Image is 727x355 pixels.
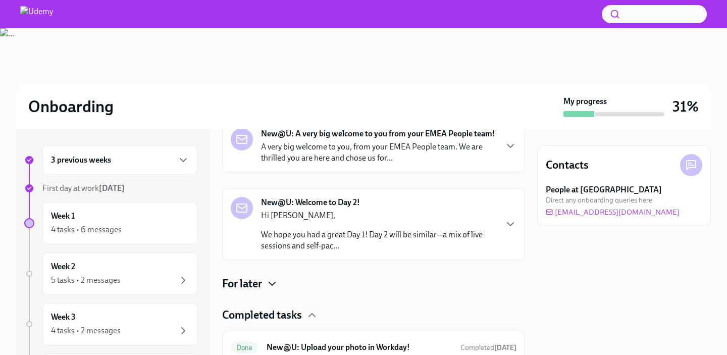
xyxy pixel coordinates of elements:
a: First day at work[DATE] [24,183,198,194]
span: Direct any onboarding queries here [546,195,652,205]
strong: [DATE] [494,343,516,352]
p: We hope you had a great Day 1! Day 2 will be similar—a mix of live sessions and self-pac... [261,229,496,251]
p: Hi [PERSON_NAME], [261,210,496,221]
p: A very big welcome to you, from your EMEA People team. We are thrilled you are here and chose us ... [261,141,496,164]
h4: For later [222,276,262,291]
span: Done [231,344,258,351]
h6: Week 3 [51,312,76,323]
a: [EMAIL_ADDRESS][DOMAIN_NAME] [546,207,680,217]
h3: 31% [672,97,699,116]
h4: Contacts [546,158,589,173]
a: Week 14 tasks • 6 messages [24,202,198,244]
strong: New@U: A very big welcome to you from your EMEA People team! [261,128,495,139]
strong: [DATE] [99,183,125,193]
div: 3 previous weeks [42,145,198,175]
div: 4 tasks • 6 messages [51,224,122,235]
h4: Completed tasks [222,308,302,323]
h2: Onboarding [28,96,114,117]
h6: Week 2 [51,261,75,272]
strong: People at [GEOGRAPHIC_DATA] [546,184,662,195]
a: Week 25 tasks • 2 messages [24,252,198,295]
h6: New@U: Upload your photo in Workday! [267,342,452,353]
div: Completed tasks [222,308,525,323]
div: 5 tasks • 2 messages [51,275,121,286]
span: Completed [460,343,516,352]
div: 4 tasks • 2 messages [51,325,121,336]
strong: My progress [563,96,607,107]
span: September 19th, 2025 08:46 [460,343,516,352]
img: Udemy [20,6,53,22]
a: Week 34 tasks • 2 messages [24,303,198,345]
span: First day at work [42,183,125,193]
strong: New@U: Welcome to Day 2! [261,197,360,208]
h6: 3 previous weeks [51,155,111,166]
h6: Week 1 [51,211,75,222]
div: For later [222,276,525,291]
